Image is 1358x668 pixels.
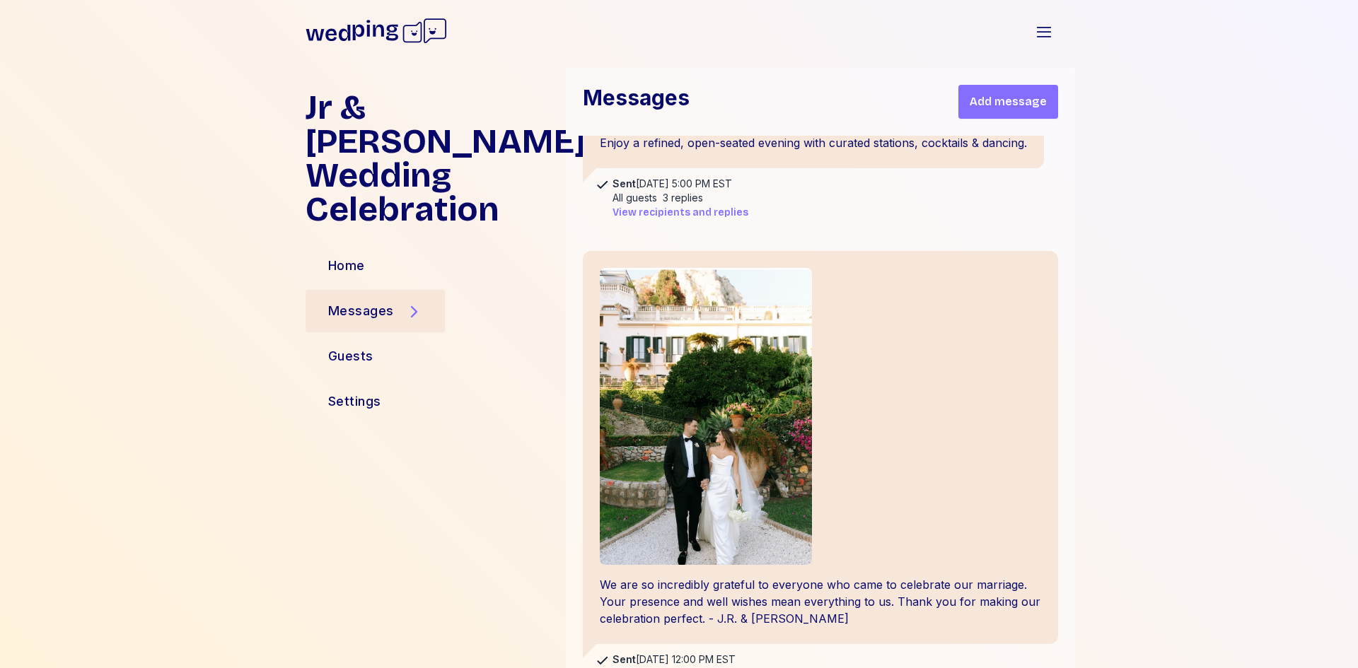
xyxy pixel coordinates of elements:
div: Messages [328,301,394,321]
span: Sent [613,177,636,189]
span: Sent [613,653,636,665]
div: 3 replies [663,191,703,205]
img: Image [600,268,812,565]
span: Add message [970,93,1047,110]
button: View recipients and replies [613,206,748,220]
div: All guests [613,191,657,205]
div: Guests [328,346,373,366]
div: We are so incredibly grateful to everyone who came to celebrate our marriage. Your presence and w... [583,251,1058,644]
h1: Messages [583,85,690,119]
div: [DATE] 12:00 PM EST [613,652,748,667]
div: Settings [328,392,381,411]
div: [DATE] 5:00 PM EST [613,177,748,191]
button: Add message [958,85,1058,119]
div: Home [328,256,365,276]
h1: Jr & [PERSON_NAME] Wedding Celebration [306,90,555,226]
